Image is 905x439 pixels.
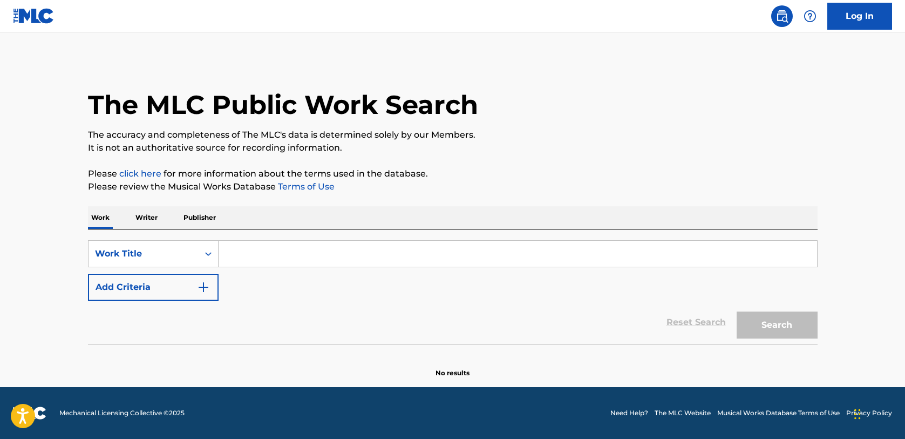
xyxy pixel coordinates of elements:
[88,180,818,193] p: Please review the Musical Works Database
[119,168,161,179] a: click here
[13,407,46,420] img: logo
[88,240,818,344] form: Search Form
[655,408,711,418] a: The MLC Website
[610,408,648,418] a: Need Help?
[436,355,469,378] p: No results
[13,8,55,24] img: MLC Logo
[88,274,219,301] button: Add Criteria
[88,167,818,180] p: Please for more information about the terms used in the database.
[717,408,840,418] a: Musical Works Database Terms of Use
[88,89,478,121] h1: The MLC Public Work Search
[132,206,161,229] p: Writer
[88,129,818,141] p: The accuracy and completeness of The MLC's data is determined solely by our Members.
[771,5,793,27] a: Public Search
[88,141,818,154] p: It is not an authoritative source for recording information.
[775,10,788,23] img: search
[851,387,905,439] iframe: Chat Widget
[799,5,821,27] div: Help
[854,398,861,430] div: Drag
[846,408,892,418] a: Privacy Policy
[276,181,335,192] a: Terms of Use
[88,206,113,229] p: Work
[180,206,219,229] p: Publisher
[827,3,892,30] a: Log In
[804,10,816,23] img: help
[59,408,185,418] span: Mechanical Licensing Collective © 2025
[95,247,192,260] div: Work Title
[197,281,210,294] img: 9d2ae6d4665cec9f34b9.svg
